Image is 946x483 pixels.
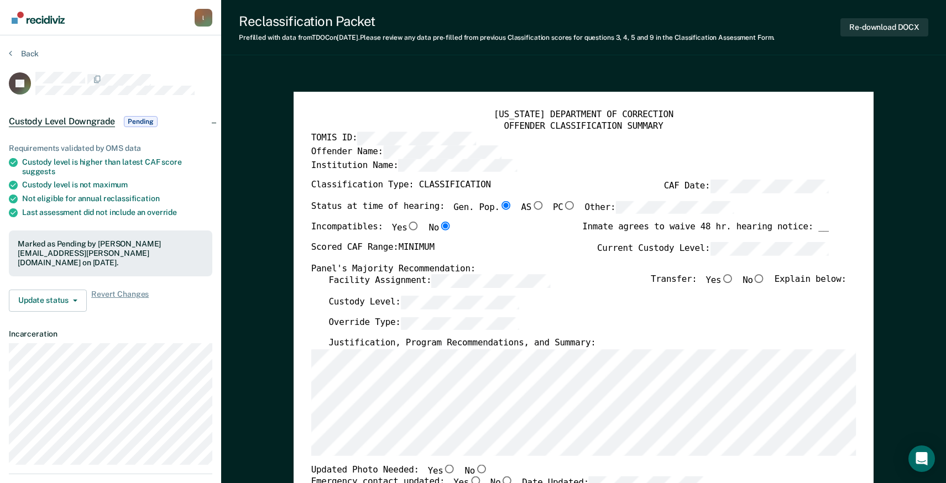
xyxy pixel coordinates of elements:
[22,208,212,217] div: Last assessment did not include an
[22,180,212,190] div: Custody level is not
[615,201,734,214] input: Other:
[195,9,212,27] div: l
[311,159,517,172] label: Institution Name:
[124,116,157,127] span: Pending
[311,121,856,133] div: OFFENDER CLASSIFICATION SUMMARY
[18,239,203,267] div: Marked as Pending by [PERSON_NAME][EMAIL_ADDRESS][PERSON_NAME][DOMAIN_NAME] on [DATE].
[12,12,65,24] img: Recidiviz
[453,201,513,214] label: Gen. Pop.
[239,13,775,29] div: Reclassification Packet
[22,158,212,176] div: Custody level is higher than latest CAF score
[597,242,829,255] label: Current Custody Level:
[103,194,160,203] span: reclassification
[585,201,734,214] label: Other:
[651,275,846,296] div: Transfer: Explain below:
[664,180,829,193] label: CAF Date:
[9,329,212,339] dt: Incarceration
[563,201,576,210] input: PC
[582,222,829,243] div: Inmate agrees to waive 48 hr. hearing notice: __
[357,132,476,145] input: TOMIS ID:
[721,275,734,283] input: Yes
[743,275,766,288] label: No
[553,201,576,214] label: PC
[706,275,734,288] label: Yes
[311,180,491,193] label: Classification Type: CLASSIFICATION
[311,201,734,222] div: Status at time of hearing:
[239,34,775,41] div: Prefilled with data from TDOC on [DATE] . Please review any data pre-filled from previous Classif...
[93,180,128,189] span: maximum
[710,242,829,255] input: Current Custody Level:
[475,464,488,473] input: No
[431,275,550,288] input: Facility Assignment:
[311,145,502,159] label: Offender Name:
[9,144,212,153] div: Requirements validated by OMS data
[329,317,520,330] label: Override Type:
[22,167,55,176] span: suggests
[407,222,420,231] input: Yes
[710,180,829,193] input: CAF Date:
[429,222,452,234] label: No
[392,222,420,234] label: Yes
[329,275,550,288] label: Facility Assignment:
[465,464,488,476] label: No
[840,18,928,36] button: Re-download DOCX
[521,201,545,214] label: AS
[908,445,935,472] div: Open Intercom Messenger
[401,317,520,330] input: Override Type:
[329,296,520,309] label: Custody Level:
[311,109,856,121] div: [US_STATE] DEPARTMENT OF CORRECTION
[311,132,476,145] label: TOMIS ID:
[195,9,212,27] button: Profile dropdown button
[9,290,87,312] button: Update status
[399,159,518,172] input: Institution Name:
[753,275,766,283] input: No
[531,201,544,210] input: AS
[9,116,115,127] span: Custody Level Downgrade
[311,222,452,243] div: Incompatibles:
[443,464,456,473] input: Yes
[311,263,829,275] div: Panel's Majority Recommendation:
[311,242,435,255] label: Scored CAF Range: MINIMUM
[439,222,452,231] input: No
[329,338,596,349] label: Justification, Program Recommendations, and Summary:
[401,296,520,309] input: Custody Level:
[311,464,488,476] div: Updated Photo Needed:
[9,49,39,59] button: Back
[500,201,513,210] input: Gen. Pop.
[147,208,177,217] span: override
[428,464,456,476] label: Yes
[91,290,149,312] span: Revert Changes
[22,194,212,203] div: Not eligible for annual
[383,145,502,159] input: Offender Name:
